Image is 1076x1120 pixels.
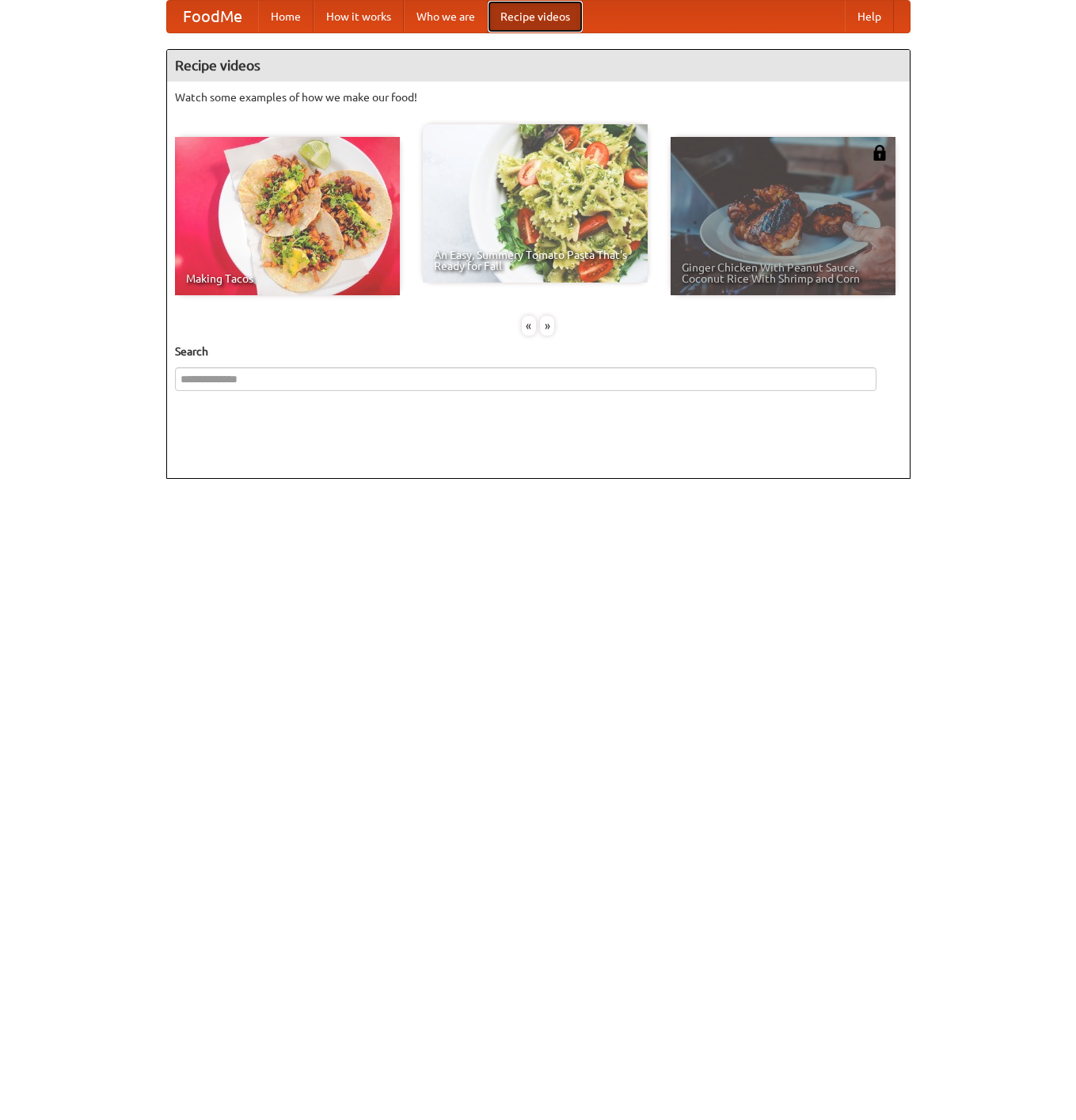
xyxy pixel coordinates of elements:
p: Watch some examples of how we make our food! [175,89,902,105]
div: » [540,316,554,336]
h4: Recipe videos [167,50,910,82]
a: Who we are [404,1,488,32]
span: Making Tacos [186,273,389,284]
a: Recipe videos [488,1,583,32]
a: How it works [314,1,404,32]
a: An Easy, Summery Tomato Pasta That's Ready for Fall [423,124,648,283]
h5: Search [175,344,902,359]
span: An Easy, Summery Tomato Pasta That's Ready for Fall [434,249,637,271]
a: Home [258,1,314,32]
a: FoodMe [167,1,258,32]
a: Making Tacos [175,137,400,295]
div: « [522,316,536,336]
a: Help [845,1,894,32]
img: 483408.png [872,145,888,161]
